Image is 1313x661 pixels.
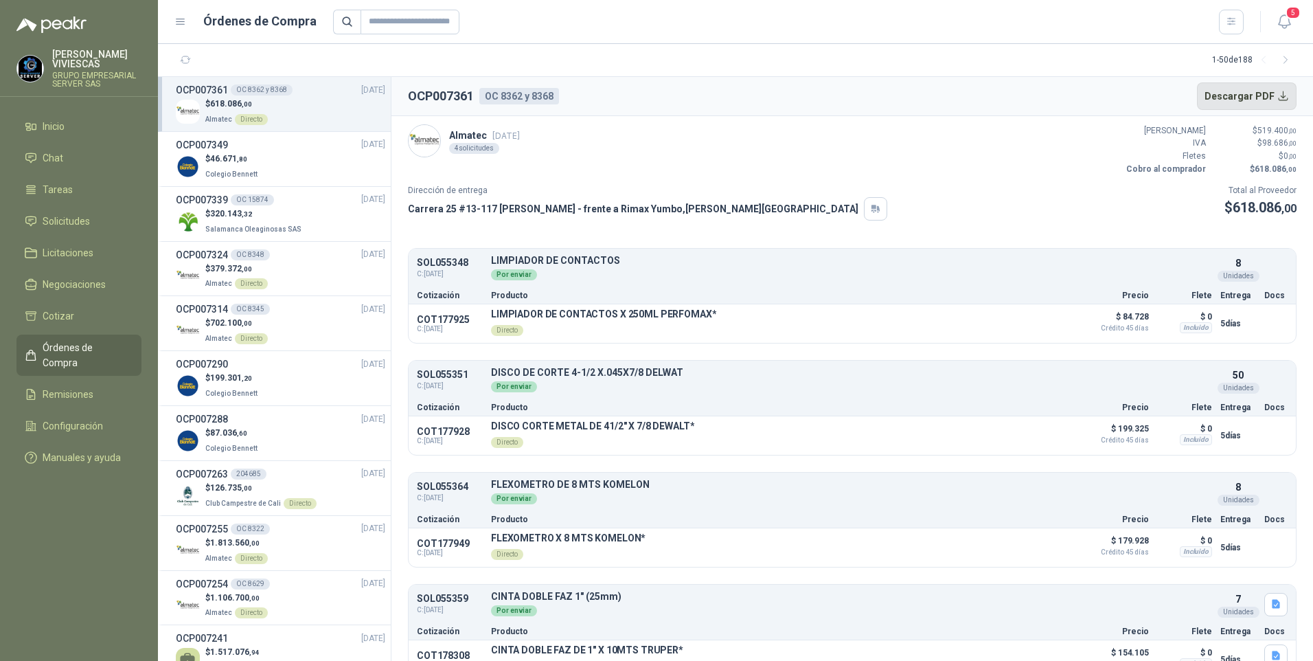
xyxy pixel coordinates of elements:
[203,12,317,31] h1: Órdenes de Compra
[491,627,1072,636] p: Producto
[417,538,483,549] p: COT177949
[1283,151,1297,161] span: 0
[235,278,268,289] div: Directo
[361,303,385,316] span: [DATE]
[417,493,483,504] span: C: [DATE]
[417,314,483,325] p: COT177925
[1080,627,1149,636] p: Precio
[491,533,646,544] p: FLEXOMETRO X 8 MTS KOMELON*
[205,372,260,385] p: $
[1157,645,1212,661] p: $ 0
[361,577,385,590] span: [DATE]
[205,592,268,605] p: $
[249,594,260,602] span: ,00
[205,170,258,178] span: Colegio Bennett
[231,524,270,535] div: OC 8322
[1123,150,1206,163] p: Fletes
[205,225,301,233] span: Salamanca Oleaginosas SAS
[205,153,260,166] p: $
[1224,184,1297,197] p: Total al Proveedor
[1264,291,1288,300] p: Docs
[176,264,200,288] img: Company Logo
[417,627,483,636] p: Cotización
[1262,138,1297,148] span: 98.686
[408,201,858,216] p: Carrera 25 #13-117 [PERSON_NAME] - frente a Rimax Yumbo , [PERSON_NAME][GEOGRAPHIC_DATA]
[231,304,270,315] div: OC 8345
[16,240,141,266] a: Licitaciones
[235,333,268,344] div: Directo
[231,85,293,96] div: OC 8362 y 8368
[417,325,483,333] span: C: [DATE]
[417,403,483,412] p: Cotización
[1218,271,1259,282] div: Unidades
[235,553,268,564] div: Directo
[210,154,247,164] span: 46.671
[176,576,228,592] h3: OCP007254
[491,368,1212,378] p: DISCO DE CORTE 4-1/2 X.045X7/8 DELWAT
[242,484,252,492] span: ,00
[176,247,385,291] a: OCP007324OC 8348[DATE] Company Logo$379.372,00AlmatecDirecto
[1157,533,1212,549] p: $ 0
[16,445,141,471] a: Manuales y ayuda
[408,184,887,197] p: Dirección de entrega
[16,413,141,439] a: Configuración
[16,303,141,329] a: Cotizar
[176,137,228,153] h3: OCP007349
[449,143,499,154] div: 4 solicitudes
[231,194,274,205] div: OC 15874
[43,450,121,465] span: Manuales y ayuda
[417,437,483,445] span: C: [DATE]
[1220,515,1256,524] p: Entrega
[1235,480,1241,495] p: 8
[176,82,228,98] h3: OCP007361
[408,87,474,106] h2: OCP007361
[176,429,200,453] img: Company Logo
[205,115,232,123] span: Almatec
[1157,627,1212,636] p: Flete
[235,114,268,125] div: Directo
[249,539,260,547] span: ,00
[417,370,483,380] p: SOL055351
[1264,627,1288,636] p: Docs
[205,98,268,111] p: $
[43,245,93,260] span: Licitaciones
[205,262,268,276] p: $
[417,482,483,492] p: SOL055364
[242,374,252,382] span: ,20
[1214,137,1297,150] p: $
[16,271,141,298] a: Negociaciones
[284,498,317,509] div: Directo
[231,579,270,590] div: OC 8629
[1123,163,1206,176] p: Cobro al comprador
[417,258,483,268] p: SOL055348
[1080,437,1149,444] span: Crédito 45 días
[237,155,247,163] span: ,80
[210,99,252,109] span: 618.086
[491,493,537,504] div: Por enviar
[210,593,260,603] span: 1.106.700
[361,413,385,426] span: [DATE]
[417,650,483,661] p: COT178308
[492,131,520,141] span: [DATE]
[176,82,385,126] a: OCP007361OC 8362 y 8368[DATE] Company Logo$618.086,00AlmatecDirecto
[1080,403,1149,412] p: Precio
[479,88,559,104] div: OC 8362 y 8368
[491,403,1072,412] p: Producto
[1233,199,1297,216] span: 618.086
[205,554,232,562] span: Almatec
[1080,421,1149,444] p: $ 199.325
[210,209,252,219] span: 320.143
[176,247,228,262] h3: OCP007324
[1281,202,1297,215] span: ,00
[16,381,141,407] a: Remisiones
[1218,495,1259,506] div: Unidades
[242,320,252,327] span: ,00
[176,302,228,317] h3: OCP007314
[176,631,228,646] h3: OCP007241
[43,309,74,324] span: Cotizar
[210,483,252,493] span: 126.735
[43,119,65,134] span: Inicio
[205,390,258,397] span: Colegio Bennett
[17,56,43,82] img: Company Logo
[242,265,252,273] span: ,00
